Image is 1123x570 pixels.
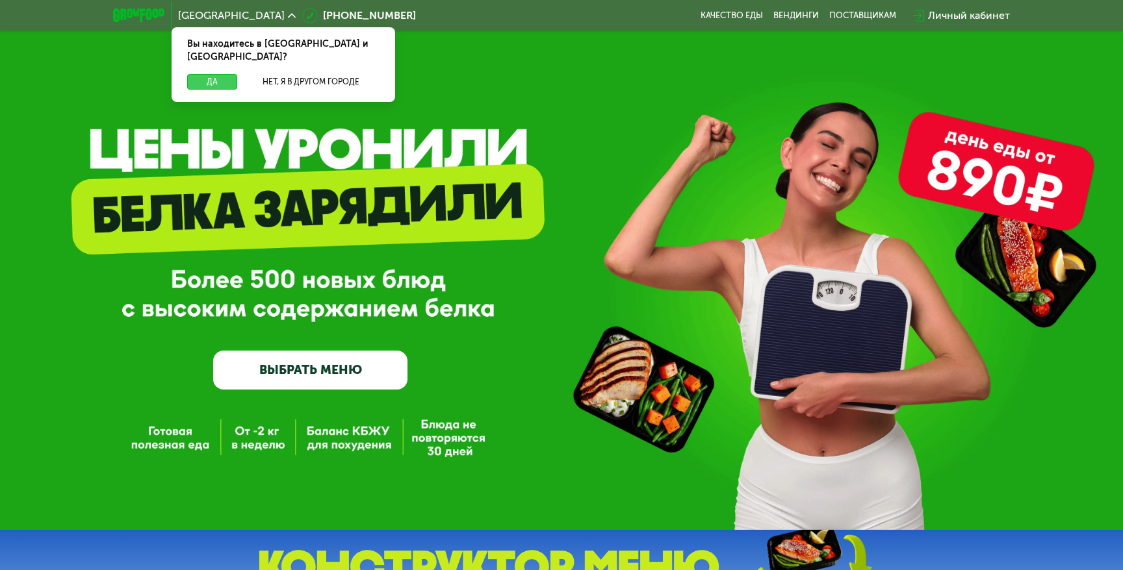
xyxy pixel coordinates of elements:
a: ВЫБРАТЬ МЕНЮ [213,351,407,390]
a: Вендинги [773,10,819,21]
div: Вы находитесь в [GEOGRAPHIC_DATA] и [GEOGRAPHIC_DATA]? [172,27,395,74]
span: [GEOGRAPHIC_DATA] [178,10,285,21]
a: [PHONE_NUMBER] [302,8,416,23]
button: Да [187,74,237,90]
div: Личный кабинет [928,8,1010,23]
a: Качество еды [701,10,763,21]
button: Нет, я в другом городе [242,74,380,90]
div: поставщикам [829,10,896,21]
